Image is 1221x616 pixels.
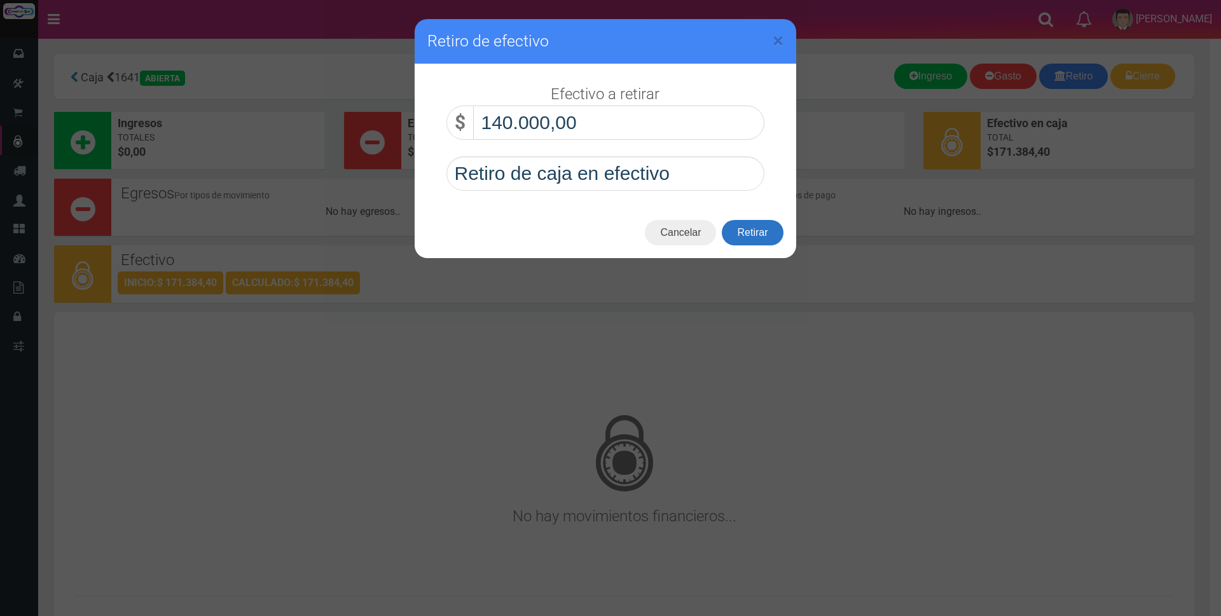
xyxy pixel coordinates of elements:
[551,86,659,102] h3: Efectivo a retirar
[427,32,783,51] h3: Retiro de efectivo
[722,220,783,245] button: Retirar
[773,31,783,51] button: Close
[645,220,716,245] button: Cancelar
[773,29,783,53] span: ×
[455,111,466,133] strong: $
